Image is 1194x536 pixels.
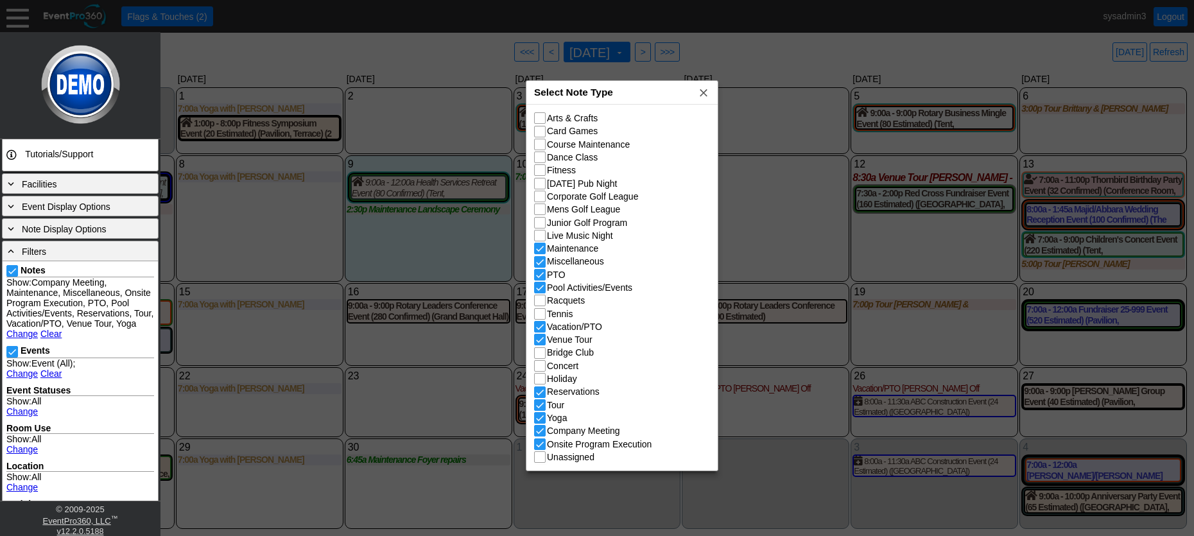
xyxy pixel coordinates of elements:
[31,472,42,482] span: All
[547,204,620,214] label: Mens Golf League
[6,434,154,454] div: Show:
[547,374,577,384] label: Holiday
[38,32,123,137] img: Logo
[547,347,594,358] label: Bridge Club
[547,165,576,175] label: Fitness
[547,309,573,319] label: Tennis
[6,423,154,434] div: Room Use
[42,516,110,526] a: EventPro360, LLC
[6,499,154,510] div: Lodging
[31,396,42,406] span: All
[547,230,613,241] label: Live Music Night
[6,396,154,417] div: Show:
[547,178,617,189] label: [DATE] Pub Night
[5,177,155,191] div: Facilities
[547,152,598,162] label: Dance Class
[534,87,613,98] span: Select Note Type
[5,244,155,258] div: Filters
[547,452,594,462] label: Unassigned
[40,329,62,339] a: Clear
[6,406,38,417] a: Change
[5,199,155,213] div: Event Display Options
[547,191,638,202] label: Corporate Golf League
[547,400,564,410] label: Tour
[547,386,600,397] label: Reservations
[547,243,598,254] label: Maintenance
[22,202,110,212] span: Event Display Options
[31,434,42,444] span: All
[6,444,38,454] a: Change
[6,277,153,329] span: Company Meeting, Maintenance, Miscellaneous, Onsite Program Execution, PTO, Pool Activities/Event...
[31,358,75,368] span: Event (All);
[21,345,50,356] label: Events
[6,461,154,472] div: Location
[3,505,157,514] div: © 2009- 2025
[547,413,567,423] label: Yoga
[547,113,598,123] label: Arts & Crafts
[6,482,38,492] a: Change
[547,334,593,345] label: Venue Tour
[6,277,154,339] div: Show:
[6,368,38,379] a: Change
[547,439,652,449] label: Onsite Program Execution
[547,361,578,371] label: Concert
[5,221,155,236] div: Note Display Options
[57,527,104,536] a: v12.2.0.5188
[6,358,154,379] div: Show:
[20,143,135,166] td: Tutorials/Support
[547,426,620,436] label: Company Meeting
[547,322,602,332] label: Vacation/PTO
[40,368,62,379] a: Clear
[3,143,158,166] tr: Tutorials/Support
[21,265,46,275] label: Notes
[547,126,598,136] label: Card Games
[547,270,566,280] label: PTO
[547,218,627,228] label: Junior Golf Program
[22,246,46,257] span: Filters
[22,179,56,189] span: Facilities
[22,224,107,234] span: Note Display Options
[6,329,38,339] a: Change
[6,472,154,492] div: Show:
[547,282,632,293] label: Pool Activities/Events
[547,256,604,266] label: Miscellaneous
[547,139,630,150] label: Course Maintenance
[111,514,118,522] sup: ™
[547,295,585,306] label: Racquets
[6,385,154,396] div: Event Statuses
